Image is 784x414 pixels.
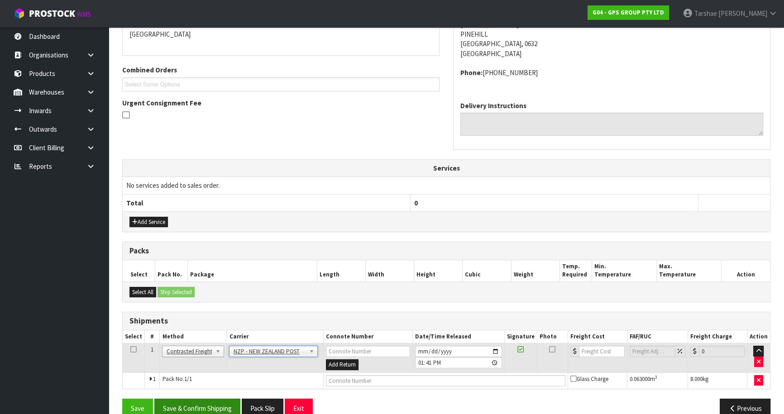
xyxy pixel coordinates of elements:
[414,199,418,207] span: 0
[588,5,669,20] a: G04 - GPS GROUP PTY LTD
[29,8,75,19] span: ProStock
[129,317,763,325] h3: Shipments
[460,0,763,59] address: [STREET_ADDRESS] PINEHILL [GEOGRAPHIC_DATA], 0632 [GEOGRAPHIC_DATA]
[323,330,412,343] th: Connote Number
[123,260,155,281] th: Select
[460,68,763,77] address: [PHONE_NUMBER]
[129,247,763,255] h3: Packs
[718,9,767,18] span: [PERSON_NAME]
[145,330,160,343] th: #
[184,375,191,383] span: 1/1
[365,260,414,281] th: Width
[570,375,608,383] span: Glass Charge
[630,375,650,383] span: 0.063000
[317,260,365,281] th: Length
[166,346,212,357] span: Contracted Freight
[463,260,511,281] th: Cubic
[155,260,188,281] th: Pack No.
[14,8,25,19] img: cube-alt.png
[326,346,410,357] input: Connote Number
[747,330,770,343] th: Action
[122,65,177,75] label: Combined Orders
[699,346,745,357] input: Freight Charge
[559,260,592,281] th: Temp. Required
[414,260,463,281] th: Height
[627,330,688,343] th: FAF/RUC
[326,359,359,370] button: Add Return
[158,287,195,298] button: Ship Selected
[151,346,153,353] span: 1
[160,372,323,389] td: Pack No.
[688,372,747,389] td: kg
[460,68,483,77] strong: phone
[123,177,770,194] td: No services added to sales order.
[123,194,411,211] th: Total
[460,101,526,110] label: Delivery Instructions
[657,260,722,281] th: Max. Temperature
[630,346,675,357] input: Freight Adjustment
[187,260,317,281] th: Package
[153,375,156,383] span: 1
[593,9,664,16] strong: G04 - GPS GROUP PTY LTD
[627,372,688,389] td: m
[122,98,201,108] label: Urgent Consignment Fee
[688,330,747,343] th: Freight Charge
[568,330,627,343] th: Freight Cost
[326,375,565,386] input: Connote Number
[123,330,145,343] th: Select
[511,260,559,281] th: Weight
[537,330,568,343] th: Photo
[412,330,504,343] th: Date/Time Released
[160,330,227,343] th: Method
[123,160,770,177] th: Services
[504,330,537,343] th: Signature
[129,287,156,298] button: Select All
[129,217,168,228] button: Add Service
[227,330,323,343] th: Carrier
[655,374,657,380] sup: 3
[694,9,717,18] span: Tarshae
[592,260,657,281] th: Min. Temperature
[233,346,305,357] span: NZP - NEW ZEALAND POST
[579,346,625,357] input: Freight Cost
[77,10,91,19] small: WMS
[722,260,770,281] th: Action
[690,375,703,383] span: 8.000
